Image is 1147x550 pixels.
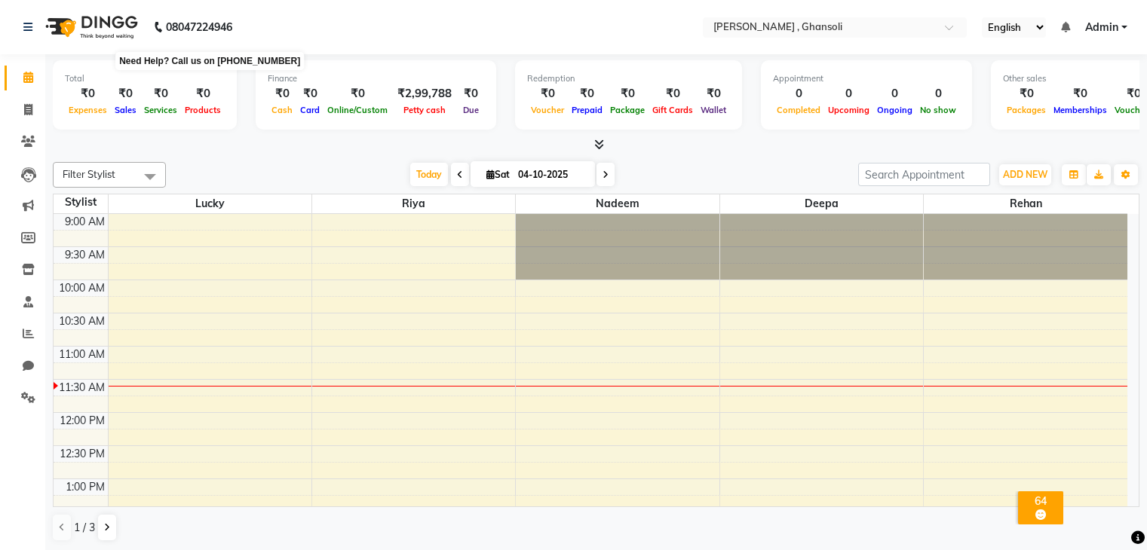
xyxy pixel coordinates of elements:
[824,105,873,115] span: Upcoming
[54,194,108,210] div: Stylist
[391,85,458,102] div: ₹2,99,788
[62,214,108,230] div: 9:00 AM
[649,85,697,102] div: ₹0
[400,105,449,115] span: Petty cash
[312,194,515,213] span: Riya
[296,105,324,115] span: Card
[568,105,606,115] span: Prepaid
[568,85,606,102] div: ₹0
[873,105,916,115] span: Ongoing
[268,85,296,102] div: ₹0
[181,85,225,102] div: ₹0
[1003,105,1050,115] span: Packages
[410,163,448,186] span: Today
[459,105,483,115] span: Due
[720,194,923,213] span: deepa
[268,105,296,115] span: Cash
[516,194,719,213] span: nadeem
[514,163,589,186] input: 2025-10-04
[873,85,916,102] div: 0
[268,72,484,85] div: Finance
[916,105,960,115] span: No show
[63,479,108,495] div: 1:00 PM
[1003,85,1050,102] div: ₹0
[65,72,225,85] div: Total
[57,413,108,429] div: 12:00 PM
[1085,20,1118,35] span: Admin
[458,85,484,102] div: ₹0
[1021,494,1060,508] div: 64
[324,105,391,115] span: Online/Custom
[166,6,232,48] b: 08047224946
[62,247,108,263] div: 9:30 AM
[916,85,960,102] div: 0
[181,105,225,115] span: Products
[109,194,311,213] span: Lucky
[483,169,514,180] span: Sat
[606,85,649,102] div: ₹0
[697,85,730,102] div: ₹0
[1050,85,1111,102] div: ₹0
[999,164,1051,185] button: ADD NEW
[111,105,140,115] span: Sales
[140,85,181,102] div: ₹0
[924,194,1127,213] span: Rehan
[65,85,111,102] div: ₹0
[858,163,990,186] input: Search Appointment
[697,105,730,115] span: Wallet
[527,105,568,115] span: Voucher
[140,105,181,115] span: Services
[527,72,730,85] div: Redemption
[74,520,95,536] span: 1 / 3
[1003,169,1047,180] span: ADD NEW
[824,85,873,102] div: 0
[773,85,824,102] div: 0
[606,105,649,115] span: Package
[65,105,111,115] span: Expenses
[111,85,140,102] div: ₹0
[56,280,108,296] div: 10:00 AM
[649,105,697,115] span: Gift Cards
[56,347,108,362] div: 11:00 AM
[56,313,108,329] div: 10:30 AM
[38,6,142,48] img: logo
[1050,105,1111,115] span: Memberships
[63,168,115,180] span: Filter Stylist
[57,446,108,462] div: 12:30 PM
[773,72,960,85] div: Appointment
[296,85,324,102] div: ₹0
[773,105,824,115] span: Completed
[527,85,568,102] div: ₹0
[324,85,391,102] div: ₹0
[56,380,108,396] div: 11:30 AM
